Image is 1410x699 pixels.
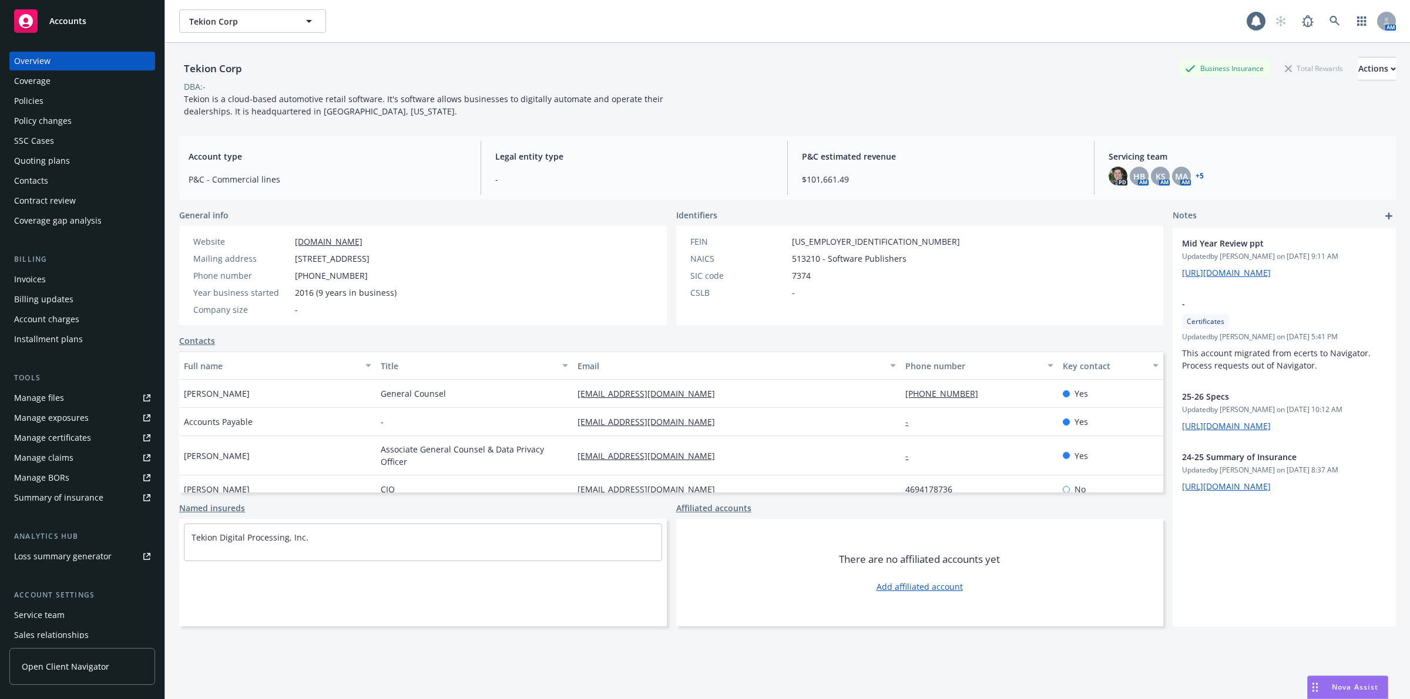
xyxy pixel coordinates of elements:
a: Tekion Digital Processing, Inc. [192,532,308,543]
span: Nova Assist [1332,682,1378,692]
div: Billing [9,254,155,265]
span: - [495,173,773,185]
div: Full name [184,360,358,372]
a: Coverage gap analysis [9,211,155,230]
div: Quoting plans [14,151,70,170]
div: Tools [9,372,155,384]
span: Updated by [PERSON_NAME] on [DATE] 8:37 AM [1182,465,1386,475]
span: Associate General Counsel & Data Privacy Officer [381,443,568,468]
a: Sales relationships [9,626,155,644]
span: Notes [1173,209,1197,223]
div: Mid Year Review pptUpdatedby [PERSON_NAME] on [DATE] 9:11 AM[URL][DOMAIN_NAME] [1173,228,1396,288]
div: Overview [14,52,51,70]
span: [STREET_ADDRESS] [295,252,370,265]
span: Servicing team [1109,150,1386,163]
div: Phone number [193,269,290,282]
div: Policy changes [14,112,72,130]
a: Service team [9,606,155,624]
a: Report a Bug [1296,9,1320,33]
a: Search [1323,9,1347,33]
div: Year business started [193,286,290,299]
a: Start snowing [1269,9,1292,33]
div: Account charges [14,310,79,329]
a: [URL][DOMAIN_NAME] [1182,481,1271,492]
span: Mid Year Review ppt [1182,237,1356,249]
a: [EMAIL_ADDRESS][DOMAIN_NAME] [578,484,724,495]
div: Service team [14,606,65,624]
div: Mailing address [193,252,290,265]
a: Contacts [179,335,215,347]
span: Accounts [49,16,86,26]
span: [PERSON_NAME] [184,450,250,462]
span: Manage exposures [9,408,155,427]
div: Total Rewards [1279,61,1349,76]
span: - [792,286,795,299]
div: Phone number [905,360,1040,372]
span: 513210 - Software Publishers [792,252,907,265]
span: CIO [381,483,395,495]
div: 25-26 SpecsUpdatedby [PERSON_NAME] on [DATE] 10:12 AM[URL][DOMAIN_NAME] [1173,381,1396,441]
a: SSC Cases [9,131,155,150]
div: Email [578,360,883,372]
span: General info [179,209,229,221]
div: Sales relationships [14,626,89,644]
button: Nova Assist [1307,676,1388,699]
div: Manage files [14,389,64,407]
div: Drag to move [1308,676,1322,698]
span: Yes [1075,450,1088,462]
span: Accounts Payable [184,416,253,428]
div: SIC code [690,269,787,282]
a: - [905,450,918,461]
span: Updated by [PERSON_NAME] on [DATE] 5:41 PM [1182,332,1386,342]
button: Title [376,352,573,380]
div: Coverage gap analysis [14,211,102,230]
span: [PERSON_NAME] [184,483,250,495]
div: Manage exposures [14,408,89,427]
a: [EMAIL_ADDRESS][DOMAIN_NAME] [578,450,724,461]
a: Account charges [9,310,155,329]
img: photo [1109,167,1127,185]
span: 24-25 Summary of Insurance [1182,451,1356,463]
a: add [1382,209,1396,223]
button: Phone number [901,352,1058,380]
a: [DOMAIN_NAME] [295,236,362,247]
span: KS [1156,170,1166,183]
div: Manage claims [14,448,73,467]
div: Billing updates [14,290,73,309]
a: Switch app [1350,9,1374,33]
span: Yes [1075,416,1088,428]
div: Policies [14,92,43,110]
div: Contacts [14,171,48,190]
span: Legal entity type [495,150,773,163]
div: SSC Cases [14,131,54,150]
a: Loss summary generator [9,547,155,566]
span: Updated by [PERSON_NAME] on [DATE] 9:11 AM [1182,251,1386,262]
span: Account type [189,150,466,163]
a: Manage BORs [9,468,155,487]
div: Manage BORs [14,468,69,487]
span: 25-26 Specs [1182,390,1356,403]
div: Contract review [14,191,76,210]
span: P&C - Commercial lines [189,173,466,185]
div: 24-25 Summary of InsuranceUpdatedby [PERSON_NAME] on [DATE] 8:37 AM[URL][DOMAIN_NAME] [1173,441,1396,502]
a: Installment plans [9,330,155,349]
div: CSLB [690,286,787,299]
div: Coverage [14,72,51,90]
a: 4694178736 [905,484,962,495]
a: Accounts [9,5,155,38]
div: Invoices [14,270,46,289]
span: Updated by [PERSON_NAME] on [DATE] 10:12 AM [1182,404,1386,415]
div: Account settings [9,589,155,601]
button: Key contact [1058,352,1163,380]
a: [EMAIL_ADDRESS][DOMAIN_NAME] [578,416,724,427]
a: [URL][DOMAIN_NAME] [1182,267,1271,278]
span: Tekion Corp [189,15,291,28]
div: DBA: - [184,80,206,93]
a: Quoting plans [9,151,155,170]
span: [US_EMPLOYER_IDENTIFICATION_NUMBER] [792,235,960,248]
div: Summary of insurance [14,488,103,507]
button: Email [573,352,901,380]
span: General Counsel [381,387,446,400]
div: Installment plans [14,330,83,349]
a: Overview [9,52,155,70]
